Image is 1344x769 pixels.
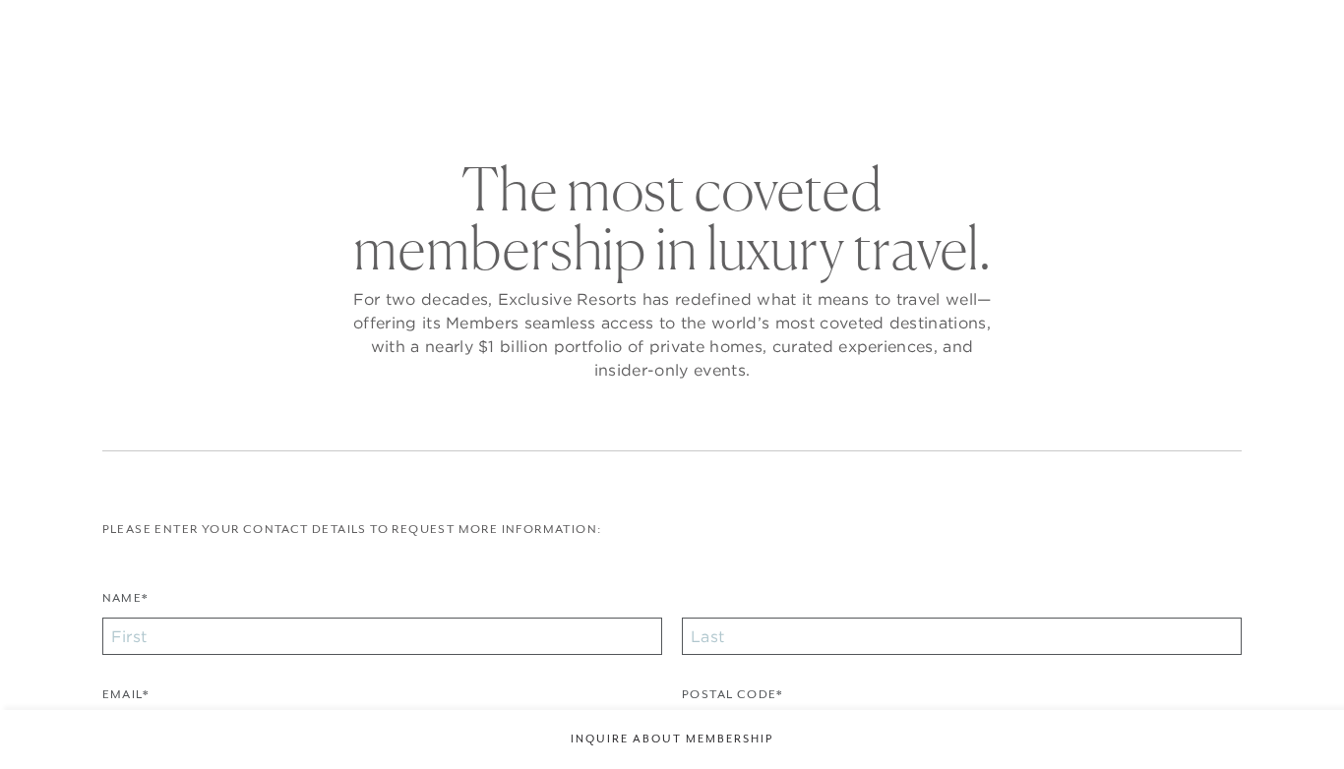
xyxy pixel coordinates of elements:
[102,618,662,655] input: First
[102,589,149,618] label: Name*
[102,685,149,714] label: Email*
[102,520,1243,539] p: Please enter your contact details to request more information:
[1262,24,1288,37] button: Open navigation
[682,685,783,714] label: Postal Code*
[347,287,997,382] p: For two decades, Exclusive Resorts has redefined what it means to travel well—offering its Member...
[682,618,1242,655] input: Last
[347,159,997,277] h2: The most coveted membership in luxury travel.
